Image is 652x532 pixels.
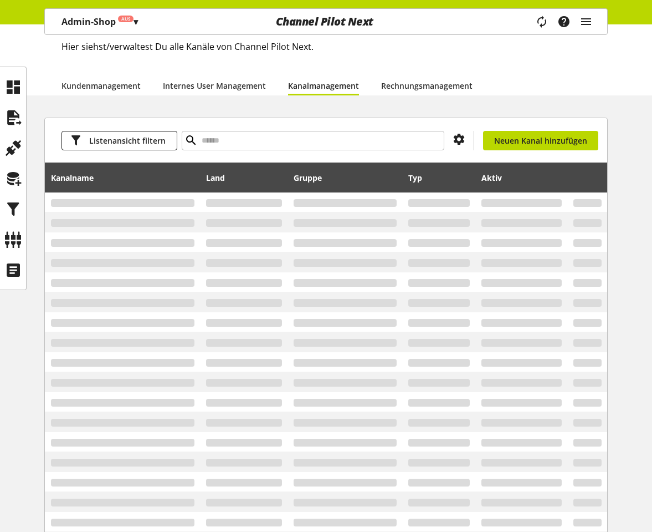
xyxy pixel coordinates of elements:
div: Typ [408,166,470,189]
span: ▾ [134,16,138,28]
button: Listenansicht filtern [61,131,177,150]
div: Land [206,166,282,189]
a: Internes User Management [163,80,266,92]
span: Neuen Kanal hinzufügen [494,135,587,146]
nav: main navigation [44,8,608,35]
a: Neuen Kanal hinzufügen [483,131,598,150]
p: Admin-Shop [61,15,138,28]
div: Kanalname [51,166,195,189]
a: Kundenmanagement [61,80,141,92]
a: Kanalmanagement [288,80,359,92]
a: Rechnungsmanagement [381,80,473,92]
span: Listenansicht filtern [89,135,166,146]
div: Gruppe [294,166,396,189]
span: Aus [121,16,130,22]
div: Aktiv [481,166,562,189]
h2: Hier siehst/verwaltest Du alle Kanäle von Channel Pilot Next. [61,40,608,53]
